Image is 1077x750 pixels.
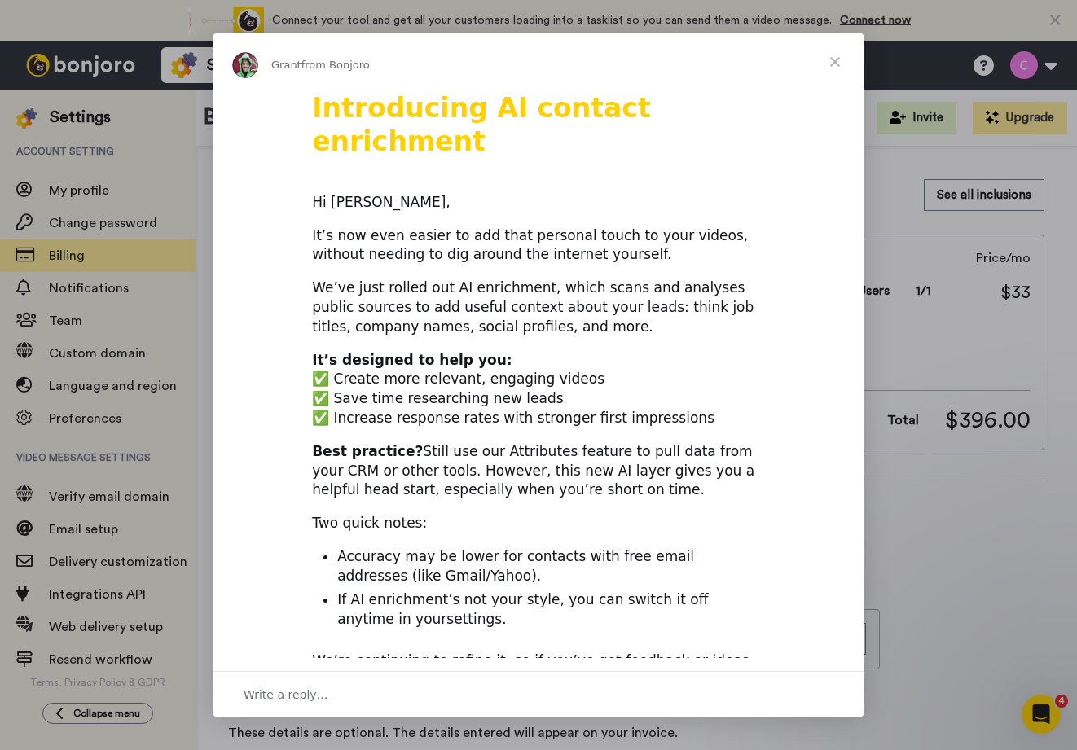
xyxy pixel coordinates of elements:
[301,59,370,71] span: from Bonjoro
[213,671,864,717] div: Open conversation and reply
[312,351,765,428] div: ✅ Create more relevant, engaging videos ✅ Save time researching new leads ✅ Increase response rat...
[337,590,765,629] li: If AI enrichment’s not your style, you can switch it off anytime in your .
[312,443,423,459] b: Best practice?
[446,611,502,627] a: settings
[271,59,301,71] span: Grant
[312,226,765,265] div: It’s now even easier to add that personal touch to your videos, without needing to dig around the...
[312,193,765,213] div: Hi [PERSON_NAME],
[312,352,512,368] b: It’s designed to help you:
[312,279,765,336] div: We’ve just rolled out AI enrichment, which scans and analyses public sources to add useful contex...
[337,547,765,586] li: Accuracy may be lower for contacts with free email addresses (like Gmail/Yahoo).
[312,651,765,691] div: We’re continuing to refine it, so if you’ve got feedback or ideas, hit us up. We’d love to hear f...
[232,52,258,78] img: Profile image for Grant
[312,92,651,157] b: Introducing AI contact enrichment
[806,33,864,91] span: Close
[312,514,765,533] div: Two quick notes:
[244,684,328,705] span: Write a reply…
[312,442,765,500] div: Still use our Attributes feature to pull data from your CRM or other tools. However, this new AI ...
